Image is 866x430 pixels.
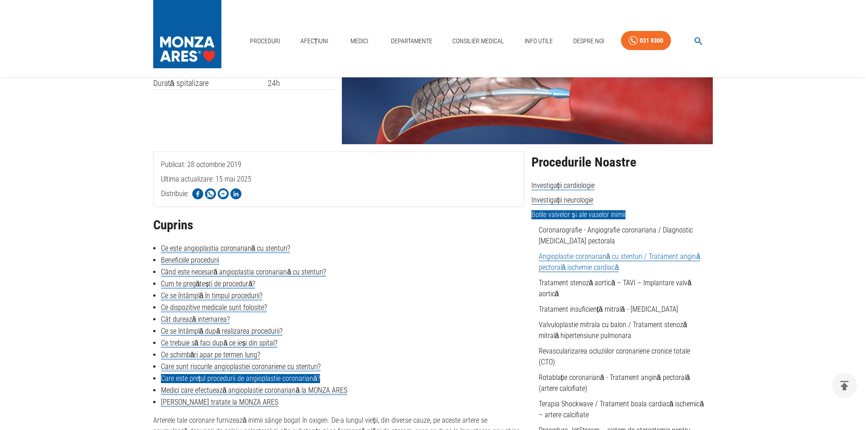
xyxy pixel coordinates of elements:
a: Info Utile [521,32,556,51]
img: Share on WhatsApp [205,188,216,199]
a: Revascularizarea ocluziilor coronariene cronice totale (CTO) [539,347,690,366]
a: Angioplastie coronariană cu stenturi / Tratament angină pectorală ischemie cardiacă [539,252,701,272]
a: Medici [345,32,374,51]
button: delete [832,373,857,398]
a: Ce se întâmplă în timpul procedurii? [161,291,263,300]
a: Valvuloplastie mitrala cu balon / Tratament stenoză mitrală hipertensiune pulmonara [539,320,687,340]
td: Durată spitalizare [153,77,268,90]
p: Distribuie: [161,188,189,199]
a: Ce schimbări apar pe termen lung? [161,350,260,359]
a: 031 9300 [621,31,671,51]
a: Medici care efectuează angioplastie coronariană la MONZA ARES [161,386,348,395]
span: Publicat: 28 octombrie 2019 [161,160,241,205]
span: Investigații cardiologie [531,181,595,190]
img: Angioplastie coronariana cu implant de stenturi | MONZA ARES [342,53,713,144]
span: Bolile valvelor și ale vaselor inimii [531,210,626,219]
a: Cum te pregătești de procedură? [161,279,255,288]
span: Ultima actualizare: 15 mai 2025 [161,175,251,220]
a: [PERSON_NAME] tratate la MONZA ARES [161,398,278,407]
h2: Cuprins [153,218,524,233]
a: Ce se întâmplă după realizarea procedurii? [161,327,283,336]
a: Cât durează internarea? [161,315,230,324]
a: Ce este angioplastia coronariană cu stenturi? [161,244,290,253]
div: 031 9300 [640,35,663,46]
a: Tratament stenoză aortică – TAVI – Implantare valvă aortică [539,278,692,298]
a: Afecțiuni [297,32,332,51]
a: Coronarografie - Angiografie coronariana / Diagnostic [MEDICAL_DATA] pectorala [539,226,693,245]
a: Terapia Shockwave / Tratament boala cardiacă ischemică – artere calcifiate [539,400,704,419]
a: Care este prețul procedurii de angioplastie coronariană? [161,374,320,383]
a: Care sunt riscurile angioplastiei coronariene cu stenturi? [161,362,320,371]
a: Consilier Medical [449,32,508,51]
img: Share on Facebook [192,188,203,199]
a: Beneficiile procedurii [161,256,219,265]
a: Când este necesară angioplastia coronariană cu stenturi? [161,268,326,277]
a: Ce trebuie să faci după ce ieși din spital? [161,339,278,348]
img: Share on Facebook Messenger [218,188,229,199]
a: Ce dispozitive medicale sunt folosite? [161,303,267,312]
a: Tratament insuficiență mitrală - [MEDICAL_DATA] [539,305,678,314]
td: 24h [268,77,335,90]
span: Investigații neurologie [531,196,593,205]
h2: Procedurile Noastre [531,155,713,170]
img: Share on LinkedIn [230,188,241,199]
a: Proceduri [246,32,284,51]
a: Despre Noi [570,32,608,51]
a: Rotablație coronariană - Tratament angină pectorală (artere calcifiate) [539,373,690,393]
a: Departamente [387,32,436,51]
